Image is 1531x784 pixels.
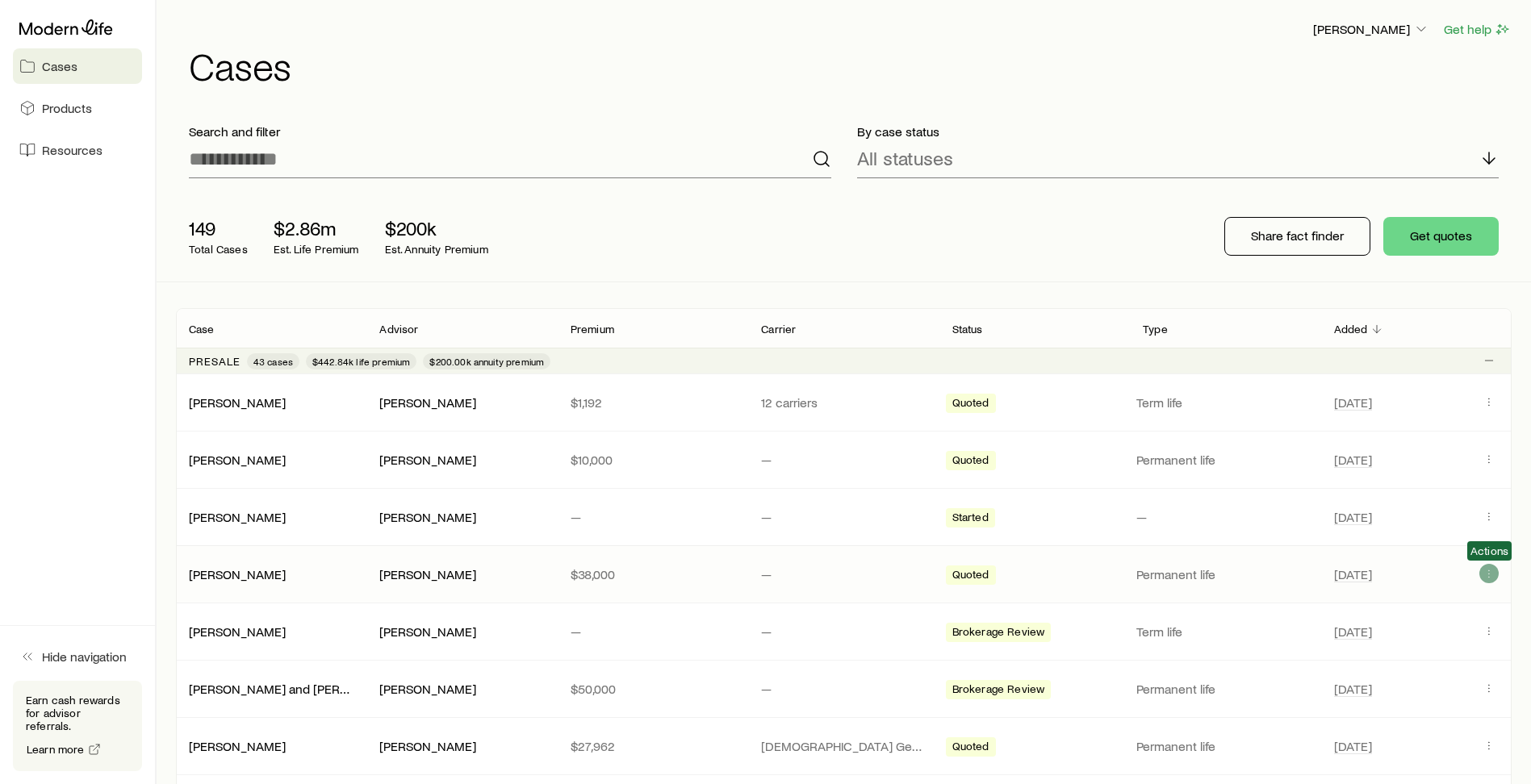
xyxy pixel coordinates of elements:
p: — [761,452,926,468]
p: 12 carriers [761,394,926,411]
p: Advisor [379,323,418,336]
span: $200.00k annuity premium [429,355,544,368]
p: Est. Life Premium [274,243,359,256]
p: Est. Annuity Premium [385,243,488,256]
p: — [761,566,926,582]
a: [PERSON_NAME] [189,509,286,524]
div: [PERSON_NAME] [189,509,286,526]
span: [DATE] [1334,566,1372,582]
a: Cases [13,48,142,84]
div: [PERSON_NAME] [189,452,286,469]
span: Brokerage Review [952,682,1045,699]
div: [PERSON_NAME] [379,681,476,698]
div: [PERSON_NAME] [189,738,286,755]
p: Search and filter [189,123,831,140]
a: Resources [13,132,142,168]
div: [PERSON_NAME] [379,509,476,526]
div: [PERSON_NAME] [379,566,476,583]
span: [DATE] [1334,623,1372,640]
div: [PERSON_NAME] [379,452,476,469]
span: Quoted [952,740,989,757]
span: [DATE] [1334,394,1372,411]
p: $200k [385,217,488,240]
p: Carrier [761,323,796,336]
button: Get quotes [1383,217,1499,256]
p: Permanent life [1136,681,1314,697]
span: Products [42,100,92,116]
div: [PERSON_NAME] [379,738,476,755]
a: [PERSON_NAME] [189,566,286,582]
span: Quoted [952,396,989,413]
p: Status [952,323,983,336]
span: Resources [42,142,102,158]
p: Earn cash rewards for advisor referrals. [26,694,129,732]
p: Total Cases [189,243,248,256]
div: [PERSON_NAME] [189,623,286,640]
p: Permanent life [1136,452,1314,468]
div: [PERSON_NAME] [379,623,476,640]
a: [PERSON_NAME] [189,738,286,753]
p: Term life [1136,623,1314,640]
p: — [571,509,735,525]
a: [PERSON_NAME] [189,394,286,410]
p: $38,000 [571,566,735,582]
span: Learn more [27,744,85,755]
span: [DATE] [1334,509,1372,525]
p: — [761,623,926,640]
div: Earn cash rewards for advisor referrals.Learn more [13,681,142,771]
p: Added [1334,323,1368,336]
span: Quoted [952,568,989,585]
p: Permanent life [1136,566,1314,582]
p: [PERSON_NAME] [1313,21,1429,37]
span: Brokerage Review [952,625,1045,642]
button: Hide navigation [13,639,142,674]
button: [PERSON_NAME] [1312,20,1430,40]
p: $10,000 [571,452,735,468]
p: Premium [571,323,614,336]
p: 149 [189,217,248,240]
p: Permanent life [1136,738,1314,754]
span: Hide navigation [42,648,127,665]
button: Share fact finder [1224,217,1370,256]
p: Case [189,323,215,336]
span: Actions [1470,544,1508,557]
p: — [1136,509,1314,525]
p: — [761,681,926,697]
p: Presale [189,355,241,368]
p: — [571,623,735,640]
a: Products [13,90,142,126]
span: $442.84k life premium [312,355,410,368]
p: $2.86m [274,217,359,240]
p: Term life [1136,394,1314,411]
span: Started [952,511,989,528]
p: $1,192 [571,394,735,411]
span: [DATE] [1334,681,1372,697]
p: Share fact finder [1251,227,1344,244]
a: [PERSON_NAME] [189,452,286,467]
p: [DEMOGRAPHIC_DATA] General [761,738,926,754]
p: $27,962 [571,738,735,754]
a: [PERSON_NAME] and [PERSON_NAME] [189,681,410,696]
div: [PERSON_NAME] [189,394,286,411]
div: [PERSON_NAME] [189,566,286,583]
span: Cases [42,58,77,74]
div: [PERSON_NAME] [379,394,476,411]
span: [DATE] [1334,452,1372,468]
div: [PERSON_NAME] and [PERSON_NAME] [189,681,353,698]
p: All statuses [857,147,953,169]
span: 43 cases [253,355,293,368]
span: [DATE] [1334,738,1372,754]
p: — [761,509,926,525]
h1: Cases [189,46,1512,85]
p: Type [1143,323,1168,336]
span: Quoted [952,453,989,470]
button: Get help [1443,20,1512,39]
p: $50,000 [571,681,735,697]
p: By case status [857,123,1500,140]
a: [PERSON_NAME] [189,623,286,639]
